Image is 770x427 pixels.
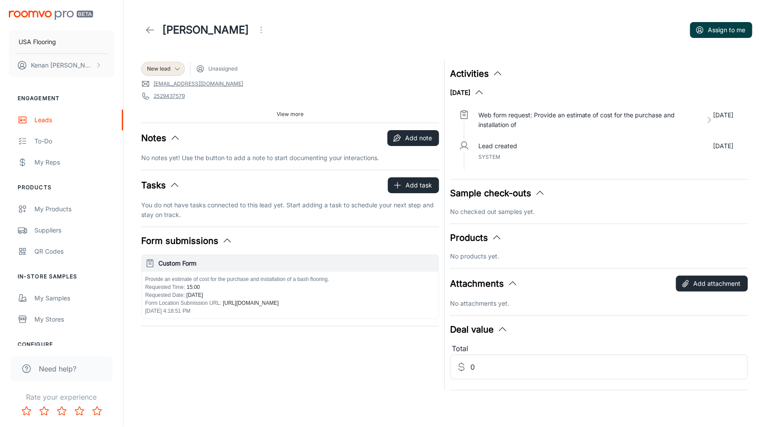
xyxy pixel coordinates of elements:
img: Roomvo PRO Beta [9,11,93,20]
span: System [478,154,500,160]
button: Attachments [450,277,518,290]
p: Lead created [478,141,517,151]
button: [DATE] [450,87,485,98]
button: Open menu [252,21,270,39]
div: My Stores [34,315,114,324]
div: My Reps [34,157,114,167]
button: Tasks [141,179,180,192]
h6: Custom Form [158,258,435,268]
button: Add note [387,130,439,146]
a: [EMAIL_ADDRESS][DOMAIN_NAME] [154,80,243,88]
button: Rate 1 star [18,402,35,420]
button: Rate 3 star [53,402,71,420]
span: [DATE] [185,292,203,298]
button: Custom FormProvide an estimate of cost for the purchase and installation of a bash flooring.Reque... [142,255,439,318]
input: Estimated deal value [470,355,748,379]
button: Add attachment [676,276,748,292]
span: New lead [147,65,170,73]
p: Provide an estimate of cost for the purchase and installation of a bash flooring. [145,275,435,283]
p: No checked out samples yet. [450,207,748,217]
p: You do not have tasks connected to this lead yet. Start adding a task to schedule your next step ... [141,200,439,220]
span: Unassigned [208,65,237,73]
button: Rate 5 star [88,402,106,420]
p: Kenan [PERSON_NAME] [31,60,93,70]
span: Requested Date : [145,292,185,298]
div: QR Codes [34,247,114,256]
button: USA Flooring [9,30,114,53]
div: My Products [34,204,114,214]
button: Kenan [PERSON_NAME] [9,54,114,77]
p: USA Flooring [19,37,56,47]
div: Suppliers [34,225,114,235]
span: View more [277,110,304,118]
button: Sample check-outs [450,187,545,200]
button: Form submissions [141,234,233,247]
button: Add task [388,177,439,193]
button: Assign to me [690,22,752,38]
p: [DATE] [714,141,734,151]
div: New lead [141,62,185,76]
div: Leads [34,115,114,125]
button: Products [450,231,502,244]
p: No products yet. [450,251,748,261]
p: [DATE] [714,110,734,130]
div: To-do [34,136,114,146]
span: Form Location Submission URL : [145,300,222,306]
h1: [PERSON_NAME] [162,22,249,38]
button: View more [273,108,307,121]
button: Rate 4 star [71,402,88,420]
span: 15:00 [185,284,200,290]
button: Rate 2 star [35,402,53,420]
span: [DATE] 4:18:51 PM [145,308,191,314]
p: Web form request: Provide an estimate of cost for the purchase and installation of [478,110,702,130]
button: Deal value [450,323,508,336]
p: No notes yet! Use the button to add a note to start documenting your interactions. [141,153,439,163]
a: 2529437579 [154,92,185,100]
div: My Samples [34,293,114,303]
p: No attachments yet. [450,299,748,308]
span: Need help? [39,363,76,374]
div: Total [450,343,748,355]
button: Activities [450,67,503,80]
span: Requested Time : [145,284,185,290]
button: Notes [141,131,180,145]
span: [URL][DOMAIN_NAME] [222,300,279,306]
p: Rate your experience [7,392,116,402]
